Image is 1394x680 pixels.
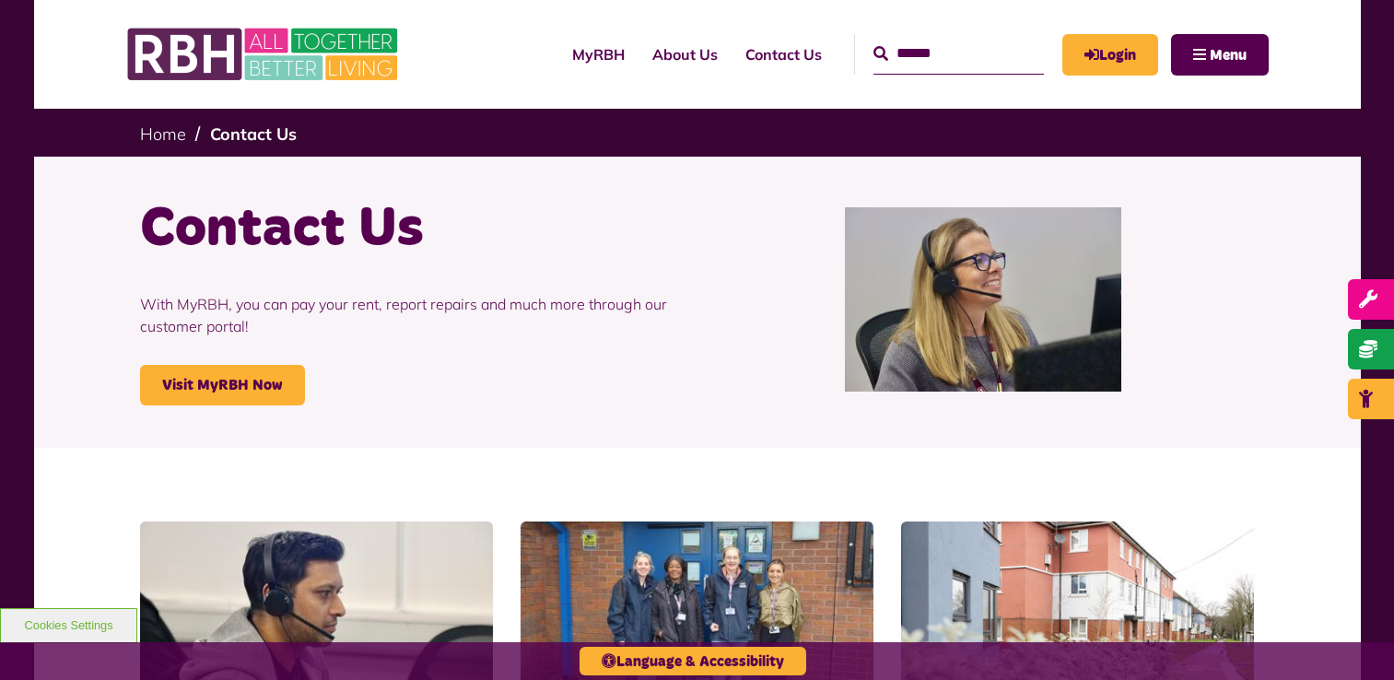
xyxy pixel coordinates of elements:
a: Visit MyRBH Now [140,365,305,405]
img: Contact Centre February 2024 (1) [845,207,1121,392]
a: Contact Us [210,123,297,145]
iframe: Netcall Web Assistant for live chat [1311,597,1394,680]
a: Home [140,123,186,145]
span: Menu [1210,48,1247,63]
p: With MyRBH, you can pay your rent, report repairs and much more through our customer portal! [140,265,684,365]
img: RBH [126,18,403,90]
a: About Us [638,29,732,79]
button: Navigation [1171,34,1269,76]
button: Language & Accessibility [580,647,806,675]
a: MyRBH [558,29,638,79]
a: Contact Us [732,29,836,79]
a: MyRBH [1062,34,1158,76]
h1: Contact Us [140,193,684,265]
